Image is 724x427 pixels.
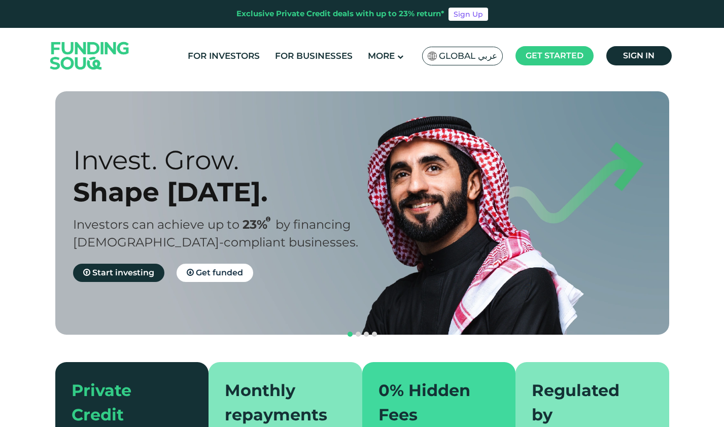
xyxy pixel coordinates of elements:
button: navigation [354,330,362,338]
img: SA Flag [428,52,437,60]
div: Shape [DATE]. [73,176,380,208]
div: Invest. Grow. [73,144,380,176]
a: Sign in [606,46,672,65]
a: Get funded [177,264,253,282]
span: Start investing [92,268,154,277]
img: Logo [40,30,140,81]
div: Regulated by [532,378,641,427]
i: 23% IRR (expected) ~ 15% Net yield (expected) [266,217,270,222]
span: Get funded [196,268,243,277]
span: Sign in [623,51,654,60]
div: Monthly repayments [225,378,334,427]
span: Global عربي [439,50,497,62]
span: 23% [243,217,275,232]
button: navigation [362,330,370,338]
a: For Investors [185,48,262,64]
div: Exclusive Private Credit deals with up to 23% return* [236,8,444,20]
a: Start investing [73,264,164,282]
a: For Businesses [272,48,355,64]
span: More [368,51,395,61]
button: navigation [370,330,378,338]
a: Sign Up [449,8,488,21]
span: Get started [526,51,583,60]
button: navigation [346,330,354,338]
span: Investors can achieve up to [73,217,239,232]
div: 0% Hidden Fees [378,378,488,427]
